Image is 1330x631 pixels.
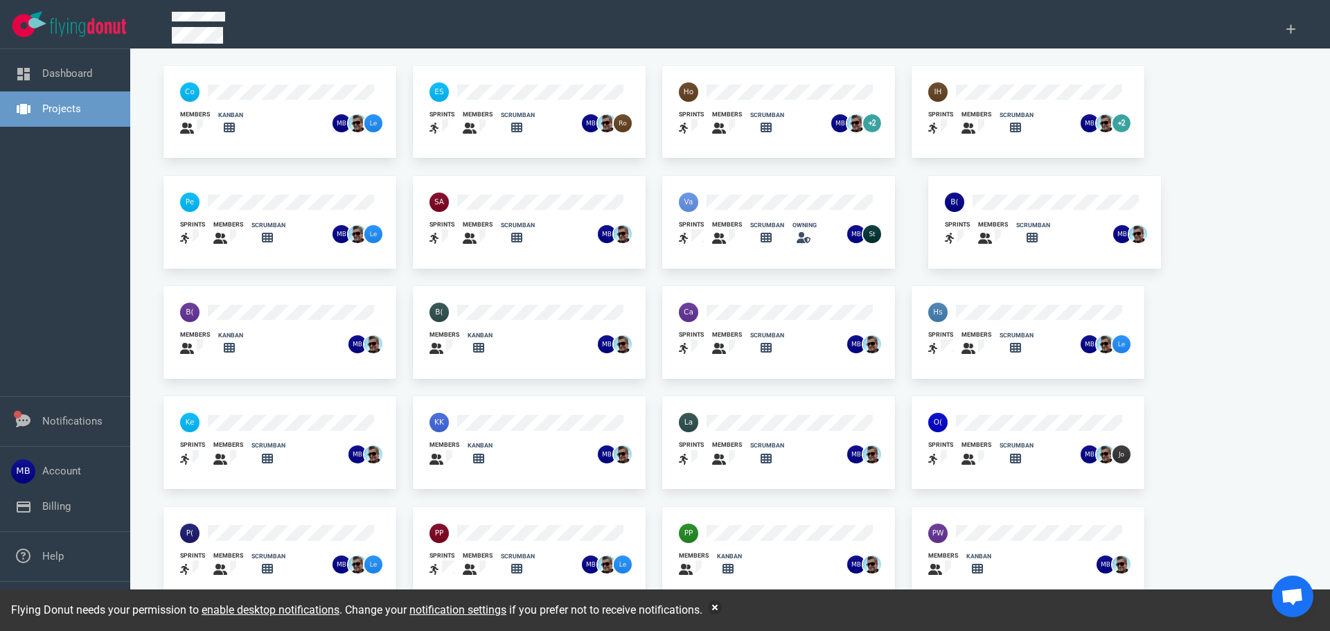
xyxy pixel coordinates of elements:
[348,114,366,132] img: 26
[679,220,704,229] div: sprints
[468,331,493,340] div: kanban
[679,551,709,578] a: members
[750,221,784,230] div: scrumban
[679,220,704,247] a: sprints
[614,225,632,243] img: 26
[213,441,243,468] a: members
[218,111,243,120] div: kanban
[712,220,742,247] a: members
[614,335,632,353] img: 26
[712,220,742,229] div: members
[679,193,698,212] img: 40
[180,220,205,229] div: sprints
[463,220,493,247] a: members
[429,193,449,212] img: 40
[218,331,243,340] div: kanban
[863,556,881,574] img: 26
[463,551,493,578] a: members
[928,82,948,102] img: 40
[180,110,210,137] a: members
[712,330,742,357] a: members
[1081,114,1099,132] img: 26
[928,110,953,137] a: sprints
[463,110,493,119] div: members
[961,330,991,357] a: members
[180,110,210,119] div: members
[712,330,742,339] div: members
[429,441,459,468] a: members
[750,441,784,450] div: scrumban
[1118,119,1125,127] text: +2
[429,330,459,357] a: members
[679,330,704,357] a: sprints
[679,303,698,322] img: 40
[213,551,243,560] div: members
[429,551,454,578] a: sprints
[1097,114,1115,132] img: 26
[348,225,366,243] img: 26
[712,441,742,450] div: members
[180,441,205,450] div: sprints
[712,441,742,468] a: members
[429,413,449,432] img: 40
[251,221,285,230] div: scrumban
[463,551,493,560] div: members
[364,225,382,243] img: 26
[945,220,970,247] a: sprints
[928,551,958,560] div: members
[501,552,535,561] div: scrumban
[42,103,81,115] a: Projects
[863,445,881,463] img: 26
[847,335,865,353] img: 26
[332,114,351,132] img: 26
[463,110,493,137] a: members
[180,551,205,560] div: sprints
[582,556,600,574] img: 26
[679,441,704,450] div: sprints
[42,67,92,80] a: Dashboard
[42,465,81,477] a: Account
[364,114,382,132] img: 26
[1016,221,1050,230] div: scrumban
[429,110,454,137] a: sprints
[863,225,881,243] img: 26
[339,603,702,616] span: . Change your if you prefer not to receive notifications.
[429,220,454,247] a: sprints
[928,413,948,432] img: 40
[679,551,709,560] div: members
[1113,225,1131,243] img: 26
[463,220,493,229] div: members
[945,220,970,229] div: sprints
[847,556,865,574] img: 26
[1112,556,1130,574] img: 26
[429,82,449,102] img: 40
[961,110,991,119] div: members
[598,114,616,132] img: 26
[180,413,199,432] img: 40
[202,603,339,616] a: enable desktop notifications
[429,441,459,450] div: members
[1112,335,1130,353] img: 26
[928,441,953,468] a: sprints
[614,445,632,463] img: 26
[598,445,616,463] img: 26
[1129,225,1147,243] img: 26
[1097,335,1115,353] img: 26
[847,114,865,132] img: 26
[961,441,991,468] a: members
[961,330,991,339] div: members
[501,221,535,230] div: scrumban
[180,524,199,543] img: 40
[180,193,199,212] img: 40
[1081,335,1099,353] img: 26
[928,303,948,322] img: 40
[429,303,449,322] img: 40
[213,551,243,578] a: members
[928,524,948,543] img: 40
[42,550,64,562] a: Help
[180,330,210,339] div: members
[961,110,991,137] a: members
[42,415,103,427] a: Notifications
[928,110,953,119] div: sprints
[712,110,742,119] div: members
